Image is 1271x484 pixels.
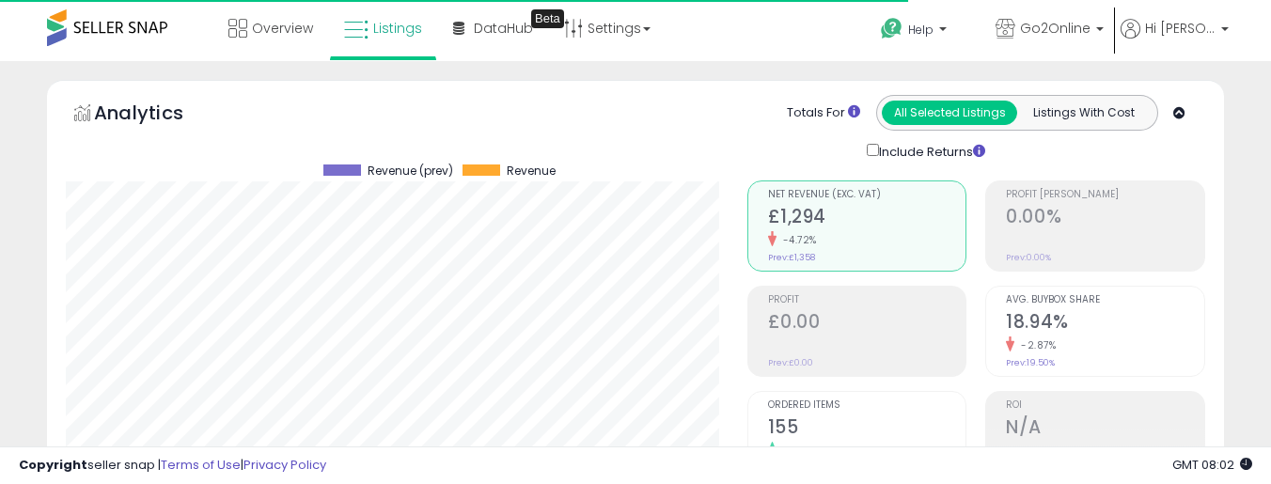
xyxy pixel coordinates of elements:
span: Help [908,22,934,38]
h2: 18.94% [1006,311,1204,336]
small: -4.72% [777,233,817,247]
div: Include Returns [853,140,1008,162]
span: Profit [PERSON_NAME] [1006,190,1204,200]
a: Help [866,3,979,61]
h2: £1,294 [768,206,966,231]
span: ROI [1006,400,1204,411]
span: Revenue [507,164,556,178]
span: Net Revenue (Exc. VAT) [768,190,966,200]
span: Revenue (prev) [368,164,453,178]
span: Hi [PERSON_NAME] [1145,19,1216,38]
small: Prev: 19.50% [1006,357,1055,368]
a: Terms of Use [161,456,241,474]
span: Profit [768,295,966,305]
small: -2.87% [1014,338,1056,352]
span: Avg. Buybox Share [1006,295,1204,305]
div: Tooltip anchor [531,9,564,28]
span: 2025-08-16 08:02 GMT [1172,456,1252,474]
small: Prev: £0.00 [768,357,813,368]
i: Get Help [880,17,903,40]
button: All Selected Listings [882,101,1017,125]
span: Ordered Items [768,400,966,411]
h2: 0.00% [1006,206,1204,231]
small: Prev: £1,358 [768,252,815,263]
small: Prev: 0.00% [1006,252,1051,263]
h2: 155 [768,416,966,442]
span: DataHub [474,19,533,38]
span: Go2Online [1020,19,1091,38]
strong: Copyright [19,456,87,474]
div: Totals For [787,104,860,122]
span: Listings [373,19,422,38]
a: Hi [PERSON_NAME] [1121,19,1229,61]
span: Overview [252,19,313,38]
div: seller snap | | [19,457,326,475]
h2: N/A [1006,416,1204,442]
a: Privacy Policy [243,456,326,474]
h2: £0.00 [768,311,966,336]
button: Listings With Cost [1016,101,1152,125]
h5: Analytics [94,100,220,131]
